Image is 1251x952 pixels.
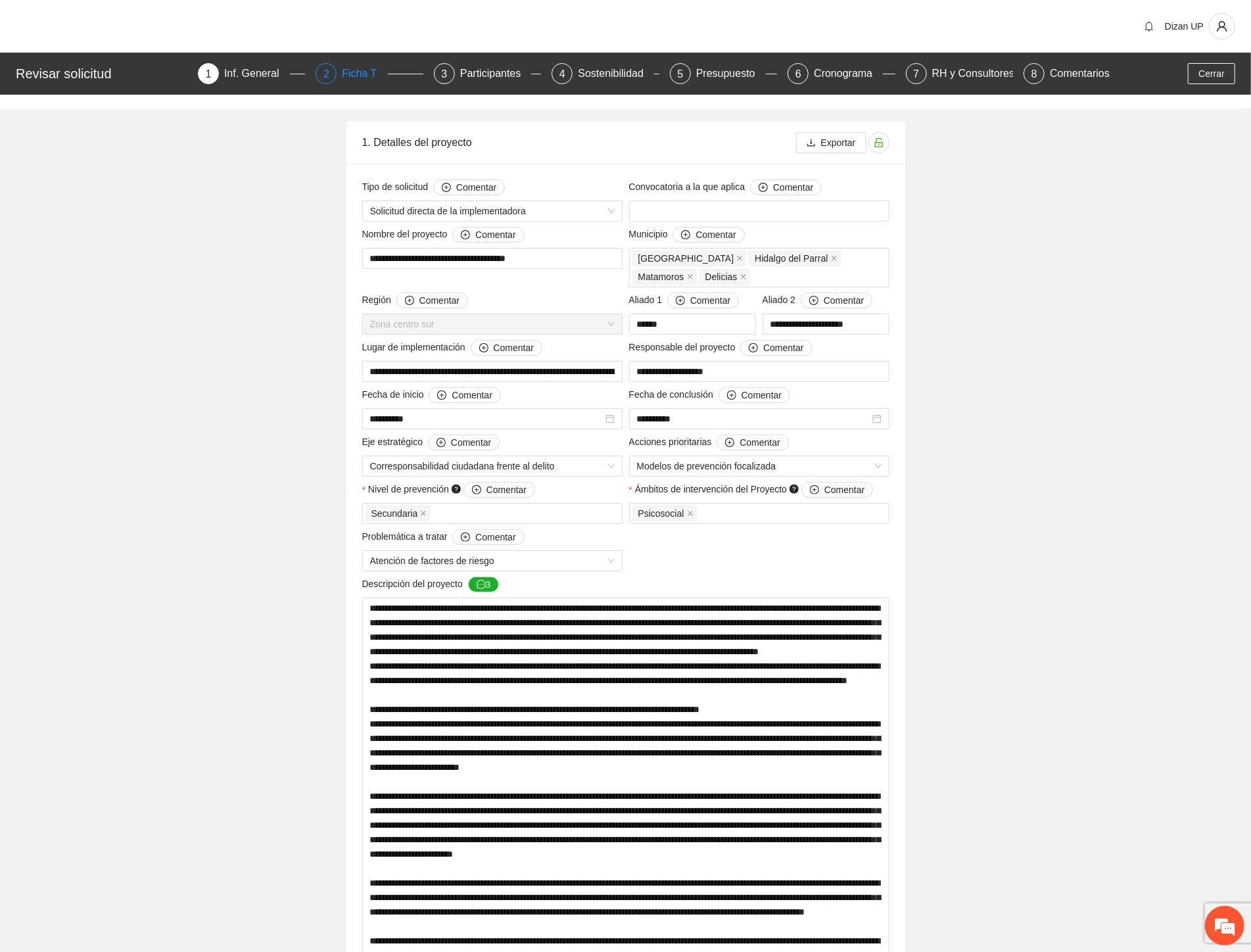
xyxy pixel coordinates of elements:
span: Comentar [486,483,527,497]
span: close [687,510,694,517]
button: Fecha de conclusión [719,387,790,403]
span: Atención de factores de riesgo [370,551,615,571]
span: Secundaria [371,506,418,521]
span: plus-circle [472,485,481,496]
span: Comentar [773,180,813,195]
span: Estamos en línea. [76,176,181,308]
span: Exportar [821,135,856,150]
span: Acciones prioritarias [629,435,789,450]
button: Aliado 2 [801,293,872,308]
span: close [831,255,838,262]
span: Municipio [629,227,745,243]
span: plus-circle [437,438,446,448]
div: 1. Detalles del proyecto [362,124,796,161]
span: question-circle [452,485,461,494]
span: Nivel de prevención [368,482,535,498]
span: plus-circle [461,533,470,543]
div: Sostenibilidad [578,63,654,84]
span: plus-circle [461,230,470,241]
span: Aliado 1 [629,293,740,308]
span: Matamoros [632,269,697,285]
span: Tipo de solicitud [362,179,506,195]
div: Ficha T [342,63,387,84]
span: 8 [1031,68,1037,80]
span: Comentar [452,388,492,402]
span: Matamoros [638,270,684,284]
span: Fecha de conclusión [629,387,791,403]
span: Nombre del proyecto [362,227,525,243]
button: Aliado 1 [667,293,739,308]
span: Comentar [740,435,780,450]
span: plus-circle [676,296,685,306]
span: Hidalgo del Parral [749,250,840,266]
span: plus-circle [442,183,451,193]
button: user [1209,13,1235,39]
button: Región [396,293,468,308]
span: Hidalgo del Parral [755,251,828,266]
span: plus-circle [759,183,768,193]
span: unlock [869,137,889,148]
span: Fecha de inicio [362,387,501,403]
div: Presupuesto [696,63,766,84]
button: Convocatoria a la que aplica [750,179,822,195]
div: 5Presupuesto [670,63,777,84]
button: Municipio [673,227,744,243]
span: Comentar [742,388,782,402]
span: Cerrar [1198,66,1225,81]
span: plus-circle [437,391,446,401]
button: Responsable del proyecto [740,340,812,356]
div: 4Sostenibilidad [552,63,659,84]
span: Eje estratégico [362,435,500,450]
span: close [736,255,743,262]
span: plus-circle [810,485,819,496]
span: [GEOGRAPHIC_DATA] [638,251,734,266]
span: 3 [441,68,447,80]
span: 5 [677,68,683,80]
span: Comentar [494,341,534,355]
span: Problemática a tratar [362,529,525,545]
button: Fecha de inicio [429,387,500,403]
span: Comentar [451,435,491,450]
button: Ámbitos de intervención del Proyecto question-circle [801,482,873,498]
span: plus-circle [809,296,818,306]
span: close [740,274,747,280]
span: Ámbitos de intervención del Proyecto [635,482,873,498]
span: Dizan UP [1165,21,1204,32]
span: Comentar [696,227,736,242]
div: Participantes [460,63,532,84]
span: close [420,510,427,517]
span: message [477,580,486,590]
div: Revisar solicitud [16,63,190,84]
span: Lugar de implementación [362,340,542,356]
span: Comentar [475,227,515,242]
div: Chatee con nosotros ahora [68,67,221,84]
button: Cerrar [1188,63,1235,84]
div: 2Ficha T [316,63,423,84]
div: Minimizar ventana de chat en vivo [216,7,247,38]
div: Cronograma [814,63,883,84]
span: Psicosocial [632,506,697,521]
button: Eje estratégico [428,435,500,450]
div: 6Cronograma [788,63,895,84]
span: plus-circle [725,438,734,448]
div: Inf. General [224,63,290,84]
button: Descripción del proyecto [468,577,500,592]
span: Psicosocial [638,506,684,521]
span: plus-circle [727,391,736,401]
span: Corresponsabilidad ciudadana frente al delito [370,456,615,476]
span: close [687,274,694,280]
span: Responsable del proyecto [629,340,813,356]
span: Secundaria [366,506,431,521]
button: Nivel de prevención question-circle [463,482,535,498]
button: Nombre del proyecto [452,227,524,243]
span: download [807,138,816,149]
div: 8Comentarios [1024,63,1110,84]
span: Descripción del proyecto [362,577,500,592]
span: Comentar [690,293,730,308]
span: Zona centro sur [370,314,615,334]
textarea: Escriba su mensaje y pulse “Intro” [7,359,250,405]
span: Región [362,293,469,308]
span: 4 [559,68,565,80]
span: Comentar [824,483,864,497]
span: Comentar [763,341,803,355]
